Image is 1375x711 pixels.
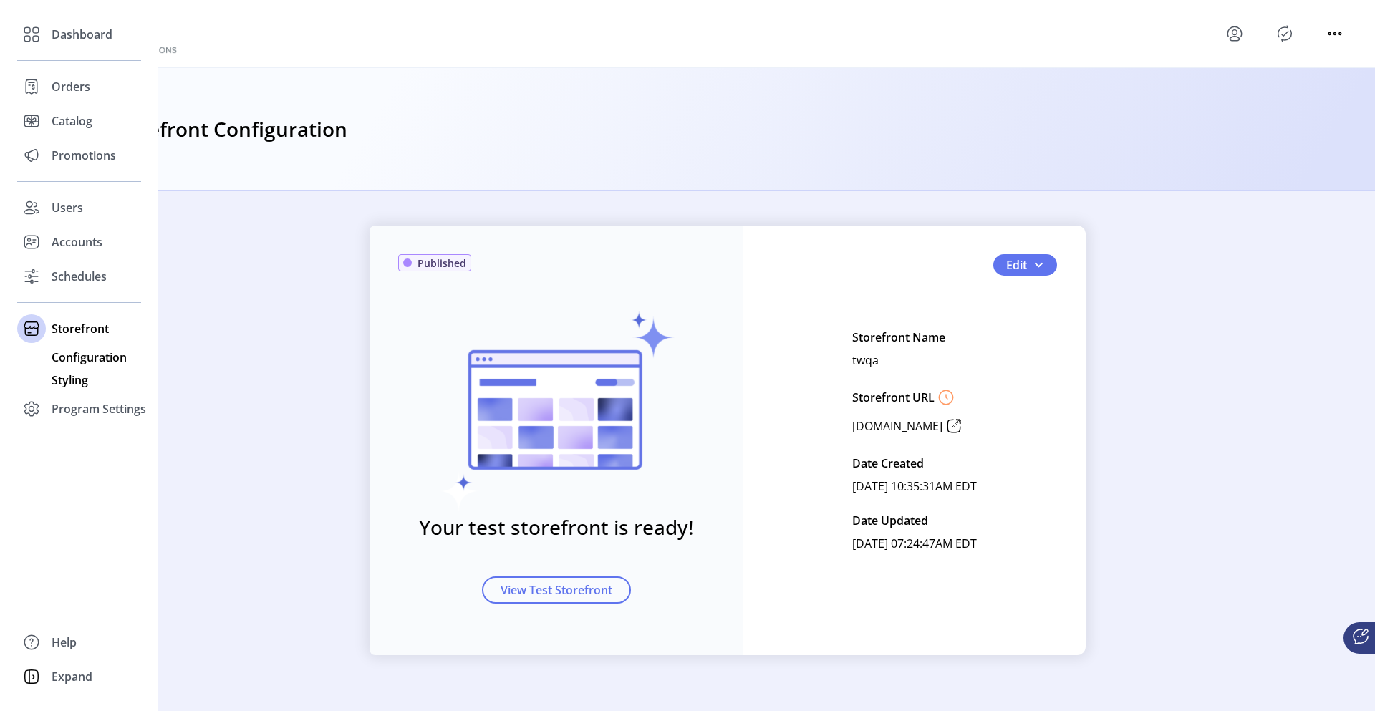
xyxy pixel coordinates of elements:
span: Schedules [52,268,107,285]
button: View Test Storefront [482,576,631,604]
p: Date Created [852,452,924,475]
button: Publisher Panel [1273,22,1296,45]
p: Storefront URL [852,389,935,406]
span: Published [418,256,466,271]
span: Configuration [52,349,127,366]
span: Orders [52,78,90,95]
span: Help [52,634,77,651]
p: [DATE] 07:24:47AM EDT [852,532,977,555]
span: Dashboard [52,26,112,43]
h3: Your test storefront is ready! [419,512,694,542]
span: Accounts [52,233,102,251]
p: twqa [852,349,879,372]
button: menu [1223,22,1246,45]
p: [DOMAIN_NAME] [852,417,942,435]
span: Catalog [52,112,92,130]
p: Storefront Name [852,326,945,349]
button: Edit [993,254,1057,276]
span: Storefront [52,320,109,337]
button: menu [1323,22,1346,45]
span: Users [52,199,83,216]
span: Program Settings [52,400,146,417]
span: Edit [1006,256,1027,274]
p: Date Updated [852,509,928,532]
span: Promotions [52,147,116,164]
span: View Test Storefront [501,581,612,599]
span: Styling [52,372,88,389]
span: Expand [52,668,92,685]
h3: Storefront Configuration [109,114,347,145]
p: [DATE] 10:35:31AM EDT [852,475,977,498]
